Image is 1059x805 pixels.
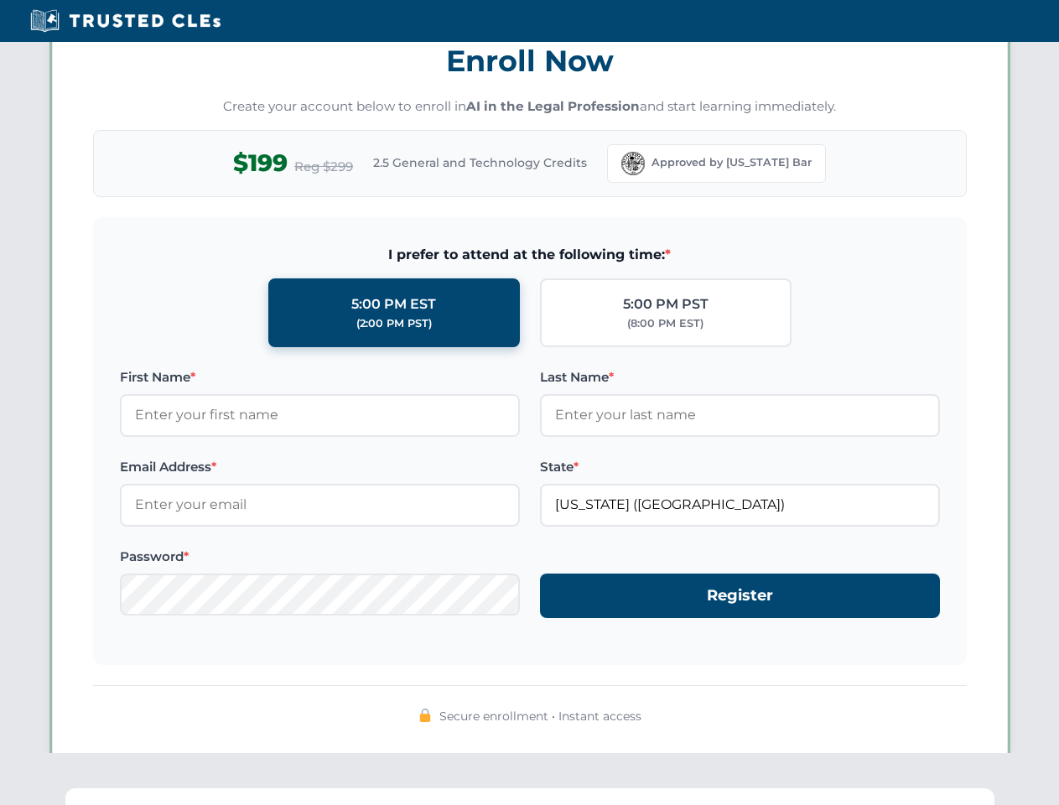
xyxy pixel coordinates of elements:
[540,574,940,618] button: Register
[351,293,436,315] div: 5:00 PM EST
[540,367,940,387] label: Last Name
[623,293,709,315] div: 5:00 PM PST
[439,707,641,725] span: Secure enrollment • Instant access
[25,8,226,34] img: Trusted CLEs
[466,98,640,114] strong: AI in the Legal Profession
[651,154,812,171] span: Approved by [US_STATE] Bar
[418,709,432,722] img: 🔒
[233,144,288,182] span: $199
[627,315,703,332] div: (8:00 PM EST)
[93,97,967,117] p: Create your account below to enroll in and start learning immediately.
[356,315,432,332] div: (2:00 PM PST)
[120,244,940,266] span: I prefer to attend at the following time:
[120,457,520,477] label: Email Address
[120,484,520,526] input: Enter your email
[294,157,353,177] span: Reg $299
[540,484,940,526] input: Florida (FL)
[120,367,520,387] label: First Name
[120,547,520,567] label: Password
[540,457,940,477] label: State
[93,34,967,87] h3: Enroll Now
[120,394,520,436] input: Enter your first name
[373,153,587,172] span: 2.5 General and Technology Credits
[540,394,940,436] input: Enter your last name
[621,152,645,175] img: Florida Bar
